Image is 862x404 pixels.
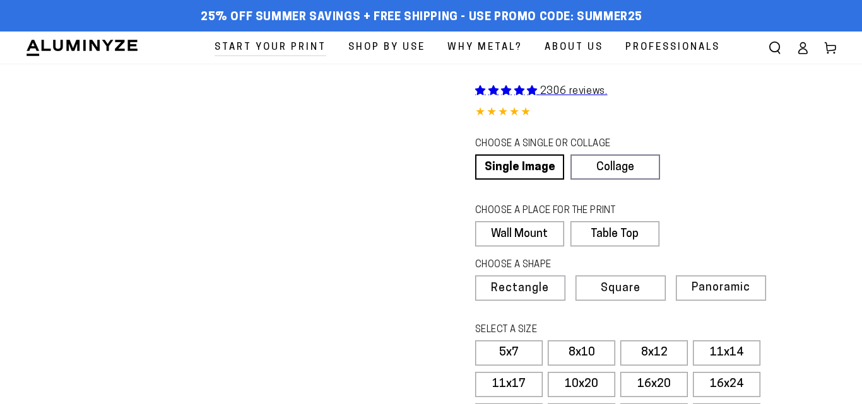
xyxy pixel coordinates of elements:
[491,283,549,294] span: Rectangle
[570,154,659,180] a: Collage
[540,86,608,96] span: 2306 reviews.
[205,32,336,64] a: Start Your Print
[545,39,603,56] span: About Us
[475,340,543,366] label: 5x7
[215,39,326,56] span: Start Your Print
[620,340,688,366] label: 8x12
[475,372,543,397] label: 11x17
[616,32,729,64] a: Professionals
[692,282,750,294] span: Panoramic
[535,32,613,64] a: About Us
[348,39,425,56] span: Shop By Use
[339,32,435,64] a: Shop By Use
[475,154,564,180] a: Single Image
[475,323,687,337] legend: SELECT A SIZE
[201,11,642,25] span: 25% off Summer Savings + Free Shipping - Use Promo Code: SUMMER25
[438,32,532,64] a: Why Metal?
[570,221,659,246] label: Table Top
[475,258,649,272] legend: CHOOSE A SHAPE
[25,38,139,57] img: Aluminyze
[601,283,641,294] span: Square
[447,39,523,56] span: Why Metal?
[475,86,607,96] a: 2306 reviews.
[693,372,760,397] label: 16x24
[475,204,647,218] legend: CHOOSE A PLACE FOR THE PRINT
[475,221,564,246] label: Wall Mount
[475,137,648,151] legend: CHOOSE A SINGLE OR COLLAGE
[761,34,789,62] summary: Search our site
[620,372,688,397] label: 16x20
[693,340,760,366] label: 11x14
[625,39,720,56] span: Professionals
[548,372,615,397] label: 10x20
[548,340,615,366] label: 8x10
[475,104,837,122] div: 4.85 out of 5.0 stars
